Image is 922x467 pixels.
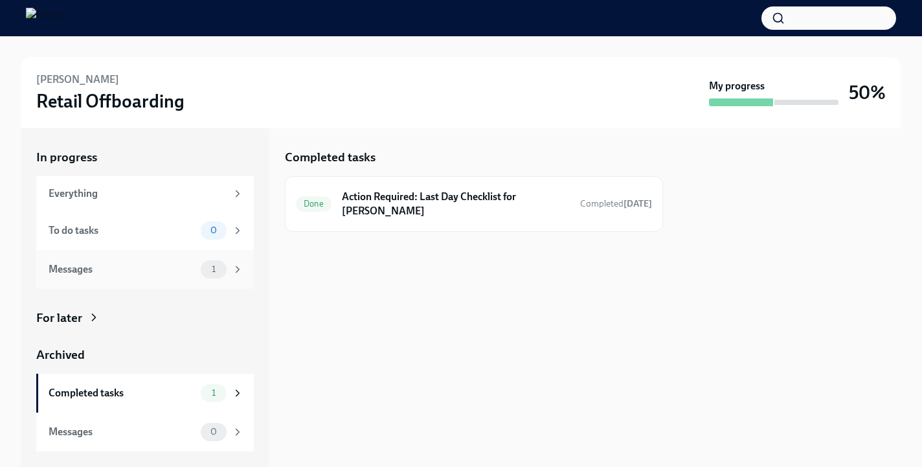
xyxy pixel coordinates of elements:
[26,8,69,28] img: Rothy's
[36,374,254,413] a: Completed tasks1
[342,190,570,218] h6: Action Required: Last Day Checklist for [PERSON_NAME]
[49,425,196,439] div: Messages
[36,176,254,211] a: Everything
[709,79,765,93] strong: My progress
[36,149,254,166] a: In progress
[49,386,196,400] div: Completed tasks
[49,223,196,238] div: To do tasks
[36,413,254,451] a: Messages0
[296,187,652,221] a: DoneAction Required: Last Day Checklist for [PERSON_NAME]Completed[DATE]
[624,198,652,209] strong: [DATE]
[203,225,225,235] span: 0
[296,199,332,209] span: Done
[36,73,119,87] h6: [PERSON_NAME]
[849,81,886,104] h3: 50%
[36,310,254,326] a: For later
[204,388,223,398] span: 1
[36,211,254,250] a: To do tasks0
[580,198,652,210] span: August 19th, 2025 17:29
[203,427,225,437] span: 0
[49,262,196,277] div: Messages
[36,310,82,326] div: For later
[36,347,254,363] a: Archived
[285,149,376,166] h5: Completed tasks
[36,250,254,289] a: Messages1
[580,198,652,209] span: Completed
[204,264,223,274] span: 1
[36,89,185,113] h3: Retail Offboarding
[49,187,227,201] div: Everything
